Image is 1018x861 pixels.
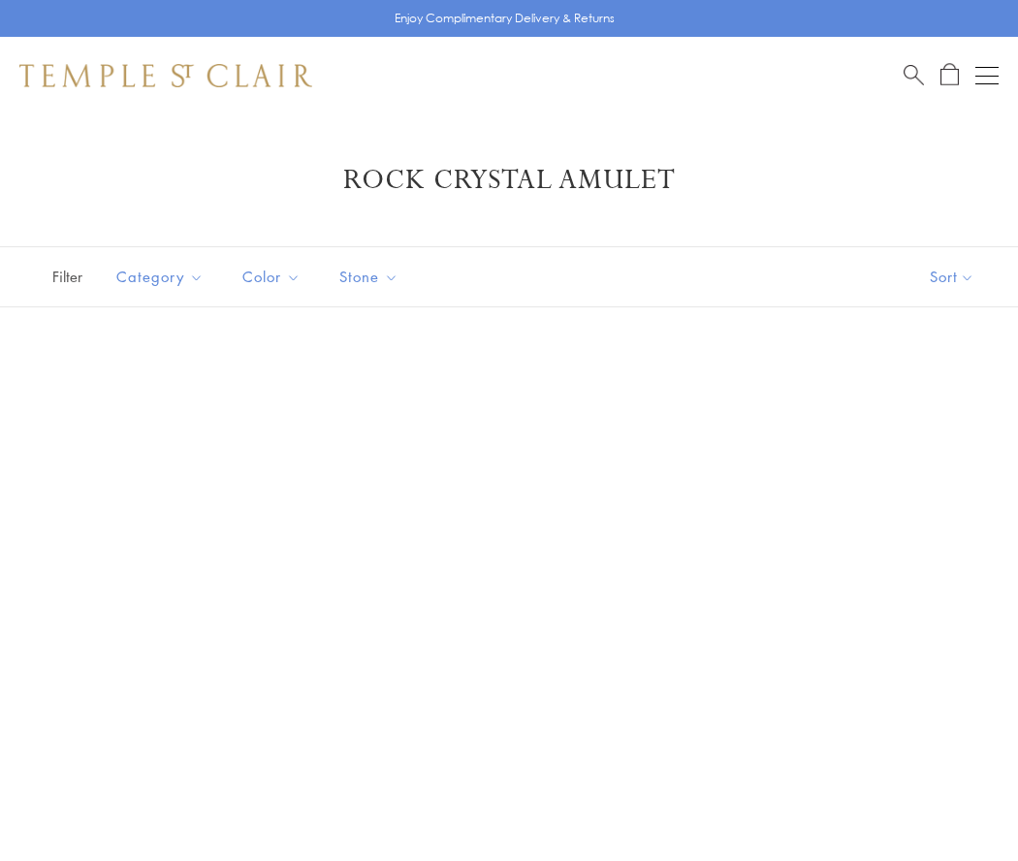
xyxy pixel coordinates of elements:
[904,63,924,87] a: Search
[395,9,615,28] p: Enjoy Complimentary Delivery & Returns
[48,163,970,198] h1: Rock Crystal Amulet
[975,64,999,87] button: Open navigation
[886,247,1018,306] button: Show sort by
[102,255,218,299] button: Category
[330,265,413,289] span: Stone
[228,255,315,299] button: Color
[325,255,413,299] button: Stone
[19,64,312,87] img: Temple St. Clair
[233,265,315,289] span: Color
[940,63,959,87] a: Open Shopping Bag
[107,265,218,289] span: Category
